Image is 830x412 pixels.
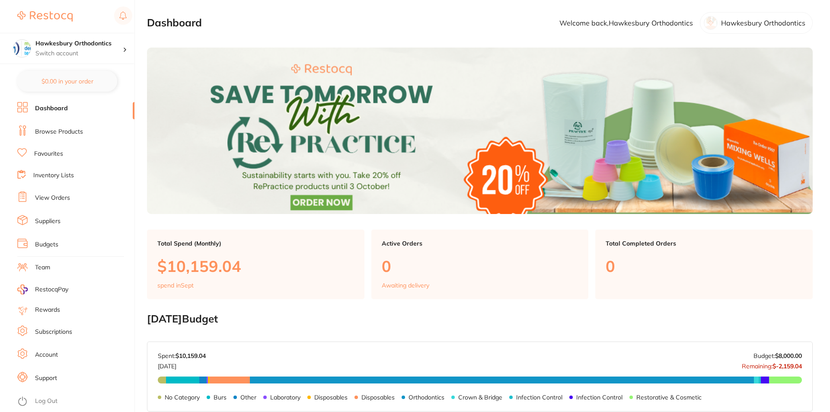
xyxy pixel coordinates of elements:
a: Restocq Logo [17,6,73,26]
p: Budget: [753,352,802,359]
a: Rewards [35,306,60,314]
p: Total Spend (Monthly) [157,240,354,247]
a: Dashboard [35,104,68,113]
p: 0 [606,257,802,275]
a: Inventory Lists [33,171,74,180]
a: Active Orders0Awaiting delivery [371,230,589,300]
p: Laboratory [270,394,300,401]
p: Disposables [314,394,348,401]
a: Favourites [34,150,63,158]
p: Switch account [35,49,123,58]
img: Hawkesbury Orthodontics [13,40,31,57]
a: Support [35,374,57,383]
p: $10,159.04 [157,257,354,275]
img: Dashboard [147,48,813,214]
a: Suppliers [35,217,61,226]
h4: Hawkesbury Orthodontics [35,39,123,48]
a: RestocqPay [17,284,68,294]
a: Account [35,351,58,359]
a: Total Spend (Monthly)$10,159.04spend inSept [147,230,364,300]
p: Remaining: [742,359,802,370]
p: Orthodontics [409,394,444,401]
p: Restorative & Cosmetic [636,394,702,401]
h2: Dashboard [147,17,202,29]
p: Disposables [361,394,395,401]
p: Infection Control [576,394,622,401]
p: Hawkesbury Orthodontics [721,19,805,27]
strong: $10,159.04 [176,352,206,360]
h2: [DATE] Budget [147,313,813,325]
a: Log Out [35,397,57,406]
button: $0.00 in your order [17,71,117,92]
a: Team [35,263,50,272]
strong: $-2,159.04 [773,362,802,370]
a: Total Completed Orders0 [595,230,813,300]
p: Burs [214,394,227,401]
a: Browse Products [35,128,83,136]
span: RestocqPay [35,285,68,294]
p: Other [240,394,256,401]
p: Spent: [158,352,206,359]
img: Restocq Logo [17,11,73,22]
p: Infection Control [516,394,562,401]
p: Awaiting delivery [382,282,429,289]
a: View Orders [35,194,70,202]
p: No Category [165,394,200,401]
p: Welcome back, Hawkesbury Orthodontics [559,19,693,27]
p: Crown & Bridge [458,394,502,401]
img: RestocqPay [17,284,28,294]
p: spend in Sept [157,282,194,289]
a: Subscriptions [35,328,72,336]
p: Active Orders [382,240,578,247]
button: Log Out [17,395,132,409]
p: [DATE] [158,359,206,370]
p: 0 [382,257,578,275]
strong: $8,000.00 [775,352,802,360]
a: Budgets [35,240,58,249]
p: Total Completed Orders [606,240,802,247]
